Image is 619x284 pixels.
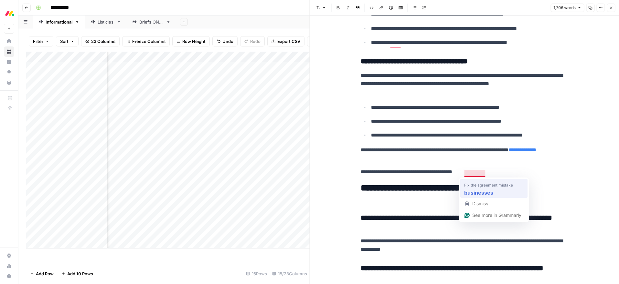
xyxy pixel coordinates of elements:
button: Sort [56,36,79,46]
a: Settings [4,250,14,261]
button: 23 Columns [81,36,120,46]
a: Browse [4,46,14,57]
button: Freeze Columns [122,36,170,46]
button: Undo [212,36,238,46]
span: Add 10 Rows [67,270,93,277]
div: 16 Rows [243,269,270,279]
span: Sort [60,38,69,45]
button: Filter [29,36,53,46]
div: Listicles [98,19,114,25]
a: Opportunities [4,67,14,77]
span: Redo [250,38,261,45]
img: Monday.com Logo [4,7,16,19]
button: Help + Support [4,271,14,281]
span: 1,706 words [553,5,575,11]
span: Row Height [182,38,206,45]
div: Informational [46,19,72,25]
a: Home [4,36,14,46]
a: Listicles [85,15,127,28]
button: Add Row [26,269,58,279]
button: Workspace: Monday.com [4,5,14,21]
span: 23 Columns [91,38,115,45]
span: Freeze Columns [132,38,165,45]
button: Add 10 Rows [58,269,97,279]
div: 18/23 Columns [270,269,310,279]
span: Undo [222,38,233,45]
button: Row Height [172,36,210,46]
button: Redo [240,36,265,46]
a: Your Data [4,77,14,88]
a: Insights [4,57,14,67]
a: Usage [4,261,14,271]
a: Briefs ONLY [127,15,176,28]
span: Filter [33,38,43,45]
span: Export CSV [277,38,300,45]
div: Briefs ONLY [139,19,164,25]
span: Add Row [36,270,54,277]
button: 1,706 words [550,4,584,12]
button: Export CSV [267,36,304,46]
a: Informational [33,15,85,28]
